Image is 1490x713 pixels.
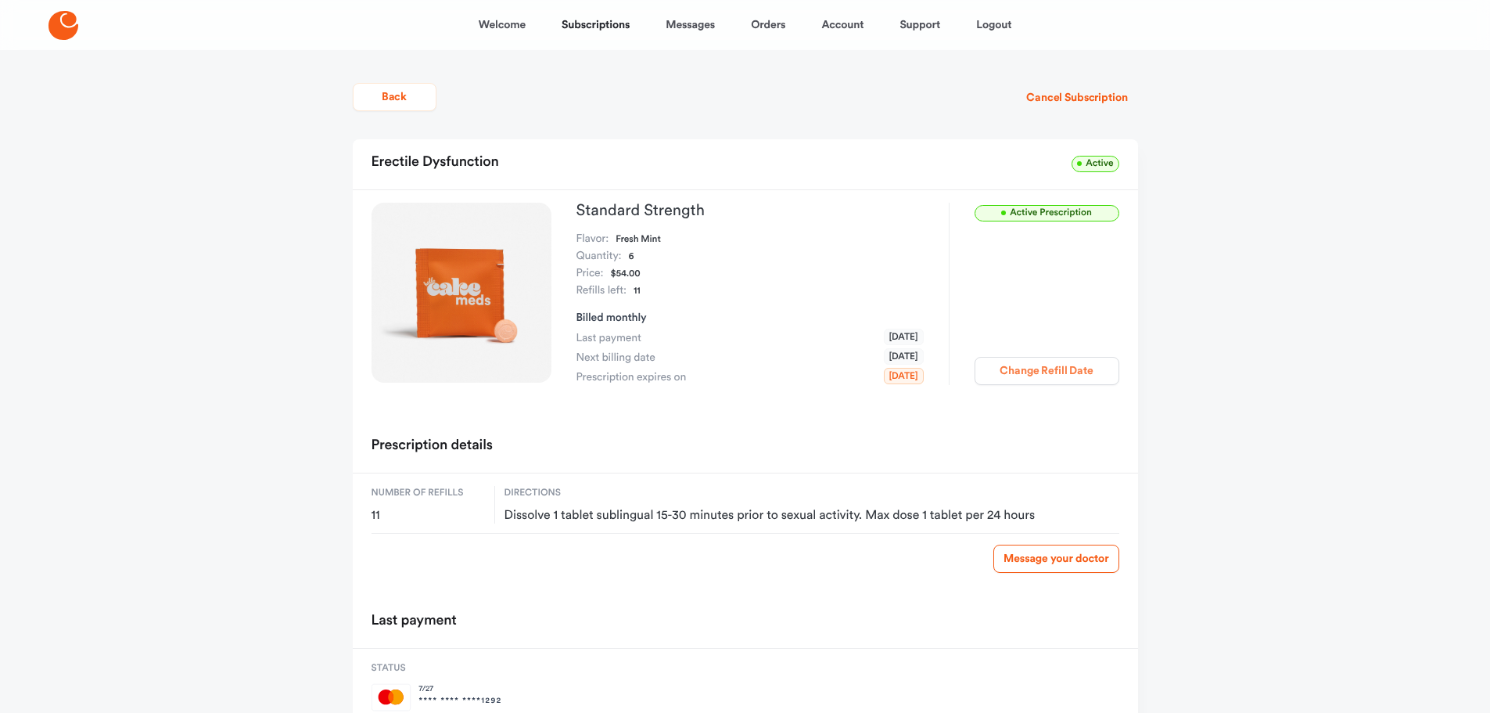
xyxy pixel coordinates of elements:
a: Message your doctor [993,545,1118,573]
span: [DATE] [884,368,924,384]
span: Status [372,661,502,675]
button: Change Refill Date [975,357,1119,385]
span: 7 / 27 [419,683,502,695]
span: Active Prescription [975,205,1119,221]
dt: Flavor: [576,231,609,248]
span: Dissolve 1 tablet sublingual 15-30 minutes prior to sexual activity. Max dose 1 tablet per 24 hours [504,508,1119,524]
a: Welcome [479,6,526,44]
dt: Quantity: [576,248,622,265]
a: Orders [751,6,785,44]
h2: Last payment [372,607,457,636]
span: 11 [372,508,485,524]
a: Messages [666,6,715,44]
a: Logout [976,6,1011,44]
dd: 11 [634,283,641,300]
dd: $54.00 [611,265,641,283]
a: Subscriptions [562,6,630,44]
span: [DATE] [884,348,924,365]
dd: Fresh Mint [616,231,660,248]
dt: Price: [576,265,604,283]
img: mastercard [372,683,411,711]
h2: Prescription details [372,432,493,460]
span: Last payment [576,330,641,346]
button: Cancel Subscription [1016,84,1137,112]
button: Back [353,83,436,111]
a: Support [899,6,940,44]
a: Account [821,6,863,44]
dd: 6 [629,248,634,265]
img: Standard Strength [372,203,551,383]
span: Directions [504,486,1119,500]
span: Active [1072,156,1118,172]
span: Next billing date [576,350,655,366]
span: Number of refills [372,486,485,500]
dt: Refills left: [576,283,627,300]
span: [DATE] [884,329,924,345]
h3: Standard Strength [576,203,924,218]
span: Billed monthly [576,312,647,323]
span: Prescription expires on [576,369,687,385]
h2: Erectile Dysfunction [372,149,499,177]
